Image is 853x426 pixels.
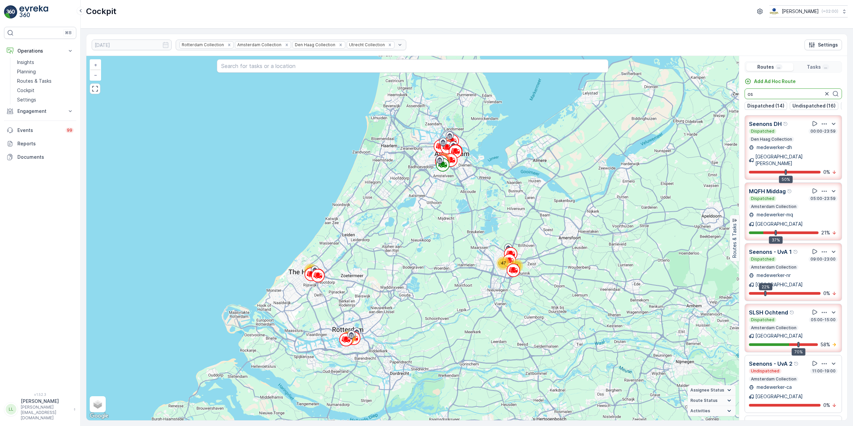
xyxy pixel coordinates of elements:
[17,78,52,84] p: Routes & Tasks
[90,60,100,70] a: Zoom In
[810,257,836,262] p: 09:00-23:00
[792,102,836,109] p: Undispatched (16)
[750,196,775,201] p: Dispatched
[17,96,36,103] p: Settings
[731,224,738,258] p: Routes & Tasks
[4,393,76,397] span: v 1.52.3
[90,70,100,80] a: Zoom Out
[777,64,781,70] p: ...
[769,236,783,244] div: 37%
[783,121,788,127] div: Help Tooltip Icon
[4,124,76,137] a: Events99
[690,408,710,414] span: Activities
[750,204,797,209] p: Amsterdam Collection
[823,290,830,297] p: 0 %
[749,308,788,316] p: SLSH Ochtend
[787,189,792,194] div: Help Tooltip Icon
[90,397,105,412] a: Layers
[497,257,510,270] div: 47
[17,48,63,54] p: Operations
[750,257,775,262] p: Dispatched
[747,102,784,109] p: Dispatched (14)
[17,140,74,147] p: Reports
[4,44,76,58] button: Operations
[19,5,48,19] img: logo_light-DOdMpM7g.png
[88,412,110,420] a: Open this area in Google Maps (opens a new window)
[750,376,797,382] p: Amsterdam Collection
[17,108,63,115] p: Engagement
[750,317,775,323] p: Dispatched
[510,259,523,273] div: 11
[769,5,848,17] button: [PERSON_NAME](+02:00)
[749,360,792,368] p: Seenons - UvA 2
[750,129,775,134] p: Dispatched
[757,64,774,70] p: Routes
[755,393,803,400] p: [GEOGRAPHIC_DATA]
[821,341,830,348] p: 58 %
[437,152,450,166] div: 149
[754,78,796,85] p: Add Ad Hoc Route
[823,402,830,409] p: 0 %
[94,72,97,78] span: −
[755,281,803,288] p: [GEOGRAPHIC_DATA]
[750,368,780,374] p: Undispatched
[779,176,793,183] div: 50%
[14,67,76,76] a: Planning
[688,406,736,416] summary: Activities
[824,64,828,70] p: ...
[755,144,792,151] p: medewerker-dh
[794,361,799,366] div: Help Tooltip Icon
[688,385,736,396] summary: Assignee Status
[749,120,782,128] p: Seenons DH
[807,64,821,70] p: Tasks
[759,283,772,290] div: 22%
[17,68,36,75] p: Planning
[4,5,17,19] img: logo
[745,102,787,110] button: Dispatched (14)
[812,368,836,374] p: 11:00-19:00
[821,229,830,236] p: 21 %
[17,127,62,134] p: Events
[755,272,791,279] p: medewerker-nr
[810,317,836,323] p: 05:00-15:00
[94,62,97,68] span: +
[750,137,793,142] p: Den Haag Collection
[810,129,836,134] p: 00:00-23:59
[755,211,793,218] p: medewerker-mq
[793,249,798,255] div: Help Tooltip Icon
[6,404,16,415] div: LL
[792,348,805,356] div: 70%
[789,310,795,315] div: Help Tooltip Icon
[67,128,72,133] p: 99
[690,387,724,393] span: Assignee Status
[65,30,72,35] p: ⌘B
[749,248,792,256] p: Seenons - UvA 1
[755,333,803,339] p: [GEOGRAPHIC_DATA]
[217,59,608,73] input: Search for tasks or a location
[769,8,779,15] img: basis-logo_rgb2x.png
[88,412,110,420] img: Google
[745,88,842,99] input: Search Routes
[782,8,819,15] p: [PERSON_NAME]
[17,154,74,160] p: Documents
[818,42,838,48] p: Settings
[755,221,803,227] p: [GEOGRAPHIC_DATA]
[514,263,518,268] span: 11
[750,265,797,270] p: Amsterdam Collection
[304,264,318,277] div: 45
[755,384,792,390] p: medewerker-ca
[823,169,830,175] p: 0 %
[688,396,736,406] summary: Route Status
[14,76,76,86] a: Routes & Tasks
[21,405,70,421] p: [PERSON_NAME][EMAIL_ADDRESS][DOMAIN_NAME]
[17,87,34,94] p: Cockpit
[4,398,76,421] button: LL[PERSON_NAME][PERSON_NAME][EMAIL_ADDRESS][DOMAIN_NAME]
[501,261,506,266] span: 47
[690,398,717,403] span: Route Status
[804,40,842,50] button: Settings
[14,95,76,104] a: Settings
[745,78,796,85] a: Add Ad Hoc Route
[4,150,76,164] a: Documents
[750,325,797,331] p: Amsterdam Collection
[790,102,838,110] button: Undispatched (16)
